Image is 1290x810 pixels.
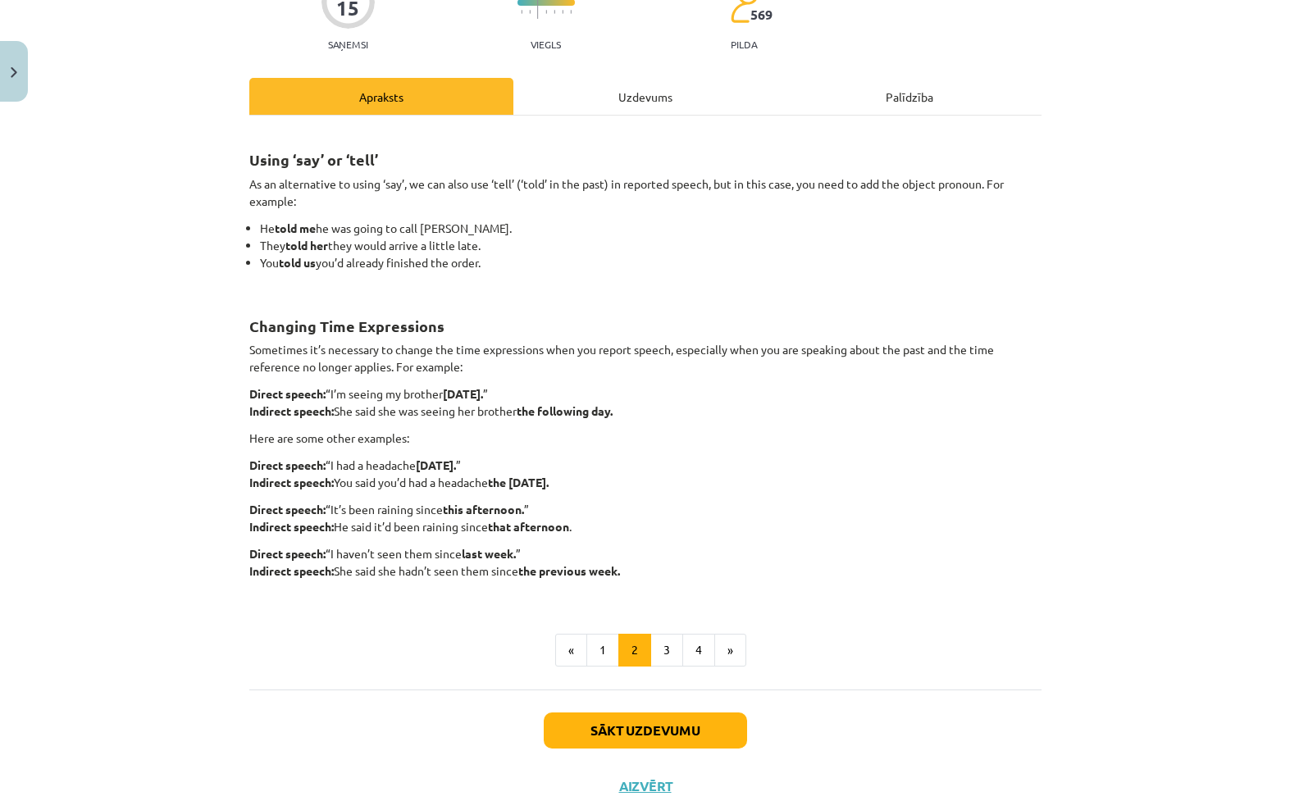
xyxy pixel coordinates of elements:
[279,255,316,270] strong: told us
[11,67,17,78] img: icon-close-lesson-0947bae3869378f0d4975bcd49f059093ad1ed9edebbc8119c70593378902aed.svg
[529,10,531,14] img: icon-short-line-57e1e144782c952c97e751825c79c345078a6d821885a25fce030b3d8c18986b.svg
[517,403,613,418] strong: the following day.
[513,78,777,115] div: Uzdevums
[614,778,677,794] button: Aizvērt
[260,220,1042,237] li: He he was going to call [PERSON_NAME].
[249,175,1042,210] p: As an alternative to using ‘say’, we can also use ‘tell’ (‘told’ in the past) in reported speech,...
[586,634,619,667] button: 1
[249,546,326,561] strong: Direct speech:
[249,385,1042,420] p: “I’m seeing my brother ” She said she was seeing her brother
[570,10,572,14] img: icon-short-line-57e1e144782c952c97e751825c79c345078a6d821885a25fce030b3d8c18986b.svg
[249,150,378,169] strong: Using ‘say’ or ‘tell’
[249,563,334,578] strong: Indirect speech:
[249,502,326,516] strong: Direct speech:
[249,475,334,489] strong: Indirect speech:
[249,545,1042,597] p: “I haven’t seen them since ” She said she hadn’t seen them since
[488,519,569,534] strong: that afternoon
[249,341,1042,375] p: Sometimes it’s necessary to change the time expressions when you report speech, especially when y...
[249,403,334,418] strong: Indirect speech:
[544,712,747,749] button: Sākt uzdevumu
[285,238,328,253] strong: told her
[249,501,1042,535] p: “It’s been raining since ” He said it’d been raining since .
[545,10,547,14] img: icon-short-line-57e1e144782c952c97e751825c79c345078a6d821885a25fce030b3d8c18986b.svg
[554,10,555,14] img: icon-short-line-57e1e144782c952c97e751825c79c345078a6d821885a25fce030b3d8c18986b.svg
[555,634,587,667] button: «
[260,237,1042,254] li: They they would arrive a little late.
[249,386,326,401] strong: Direct speech:
[249,78,513,115] div: Apraksts
[249,430,1042,447] p: Here are some other examples:
[249,457,326,472] strong: Direct speech:
[321,39,375,50] p: Saņemsi
[777,78,1042,115] div: Palīdzība
[462,546,516,561] strong: last week.
[416,457,456,472] strong: [DATE].
[249,519,334,534] strong: Indirect speech:
[488,475,549,489] strong: the [DATE].
[650,634,683,667] button: 3
[531,39,561,50] p: Viegls
[682,634,715,667] button: 4
[260,254,1042,289] li: You you’d already finished the order.
[750,7,773,22] span: 569
[443,502,524,516] strong: this afternoon.
[518,563,620,578] strong: the previous week.
[249,457,1042,491] p: “I had a headache ” You said you’d had a headache
[275,221,316,235] strong: told me
[562,10,563,14] img: icon-short-line-57e1e144782c952c97e751825c79c345078a6d821885a25fce030b3d8c18986b.svg
[618,634,651,667] button: 2
[731,39,757,50] p: pilda
[249,634,1042,667] nav: Page navigation example
[521,10,522,14] img: icon-short-line-57e1e144782c952c97e751825c79c345078a6d821885a25fce030b3d8c18986b.svg
[443,386,483,401] strong: [DATE].
[249,316,444,335] strong: Changing Time Expressions
[714,634,746,667] button: »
